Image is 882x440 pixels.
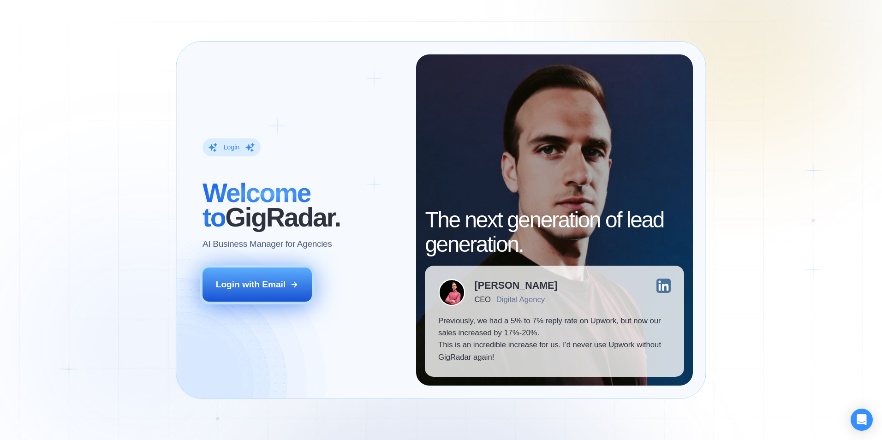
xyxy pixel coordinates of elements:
[203,238,332,250] p: AI Business Manager for Agencies
[203,268,312,302] button: Login with Email
[475,295,491,304] div: CEO
[216,279,286,291] div: Login with Email
[425,208,684,256] h2: The next generation of lead generation.
[475,281,558,291] div: [PERSON_NAME]
[496,295,545,304] div: Digital Agency
[203,178,310,232] span: Welcome to
[203,181,403,229] h2: ‍ GigRadar.
[438,315,671,363] p: Previously, we had a 5% to 7% reply rate on Upwork, but now our sales increased by 17%-20%. This ...
[851,409,873,431] div: Open Intercom Messenger
[223,143,239,152] div: Login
